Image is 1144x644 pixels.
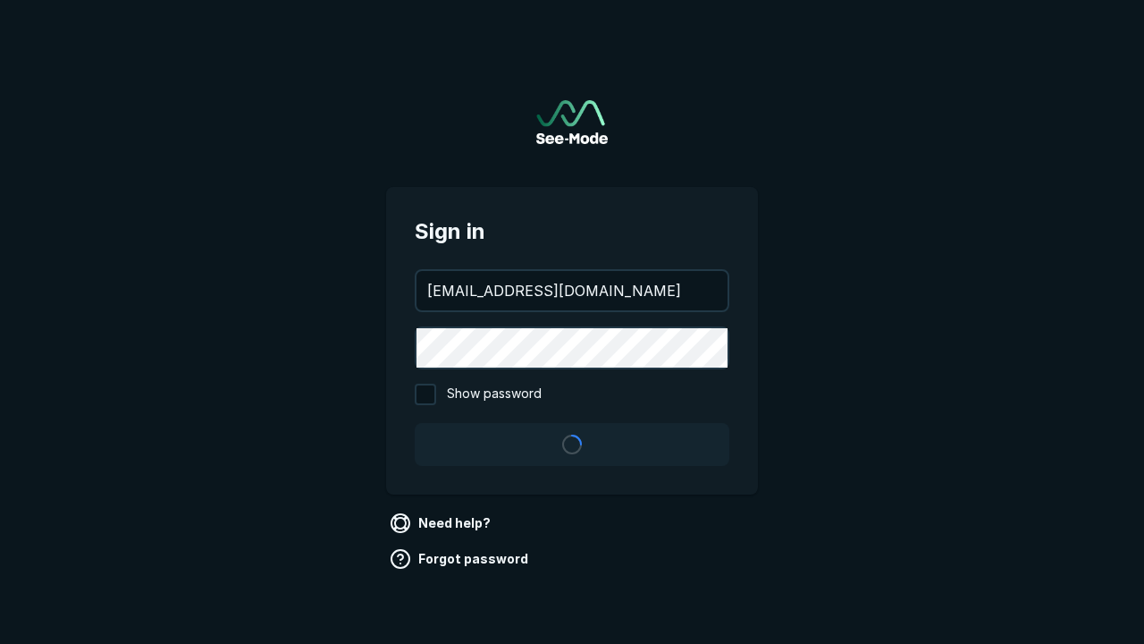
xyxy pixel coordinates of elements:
a: Need help? [386,509,498,538]
input: your@email.com [416,271,728,310]
span: Show password [447,384,542,405]
img: See-Mode Logo [536,100,608,144]
span: Sign in [415,216,729,248]
a: Go to sign in [536,100,608,144]
a: Forgot password [386,545,535,573]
